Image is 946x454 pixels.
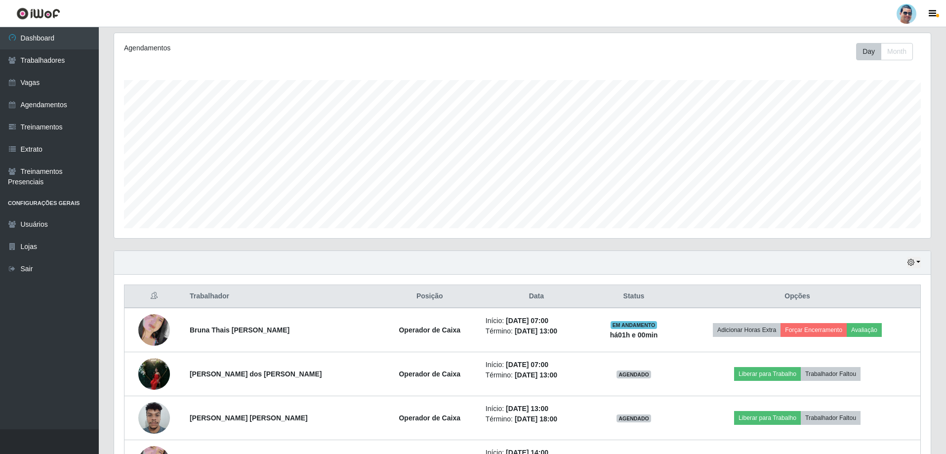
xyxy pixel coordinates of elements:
[515,327,557,335] time: [DATE] 13:00
[856,43,913,60] div: First group
[734,367,801,381] button: Liberar para Trabalho
[486,316,587,326] li: Início:
[617,414,651,422] span: AGENDADO
[190,326,289,334] strong: Bruna Thais [PERSON_NAME]
[515,371,557,379] time: [DATE] 13:00
[734,411,801,425] button: Liberar para Trabalho
[674,285,921,308] th: Opções
[190,414,308,422] strong: [PERSON_NAME] [PERSON_NAME]
[856,43,881,60] button: Day
[380,285,480,308] th: Posição
[781,323,847,337] button: Forçar Encerramento
[124,43,448,53] div: Agendamentos
[801,367,861,381] button: Trabalhador Faltou
[480,285,593,308] th: Data
[190,370,322,378] strong: [PERSON_NAME] dos [PERSON_NAME]
[856,43,921,60] div: Toolbar with button groups
[506,317,548,325] time: [DATE] 07:00
[611,321,658,329] span: EM ANDAMENTO
[515,415,557,423] time: [DATE] 18:00
[847,323,882,337] button: Avaliação
[399,370,460,378] strong: Operador de Caixa
[399,414,460,422] strong: Operador de Caixa
[138,302,170,358] img: 1674666029234.jpeg
[801,411,861,425] button: Trabalhador Faltou
[506,405,548,413] time: [DATE] 13:00
[617,371,651,378] span: AGENDADO
[138,353,170,395] img: 1751968749933.jpeg
[138,397,170,439] img: 1751861377201.jpeg
[506,361,548,369] time: [DATE] 07:00
[399,326,460,334] strong: Operador de Caixa
[713,323,781,337] button: Adicionar Horas Extra
[486,360,587,370] li: Início:
[486,370,587,380] li: Término:
[16,7,60,20] img: CoreUI Logo
[184,285,380,308] th: Trabalhador
[610,331,658,339] strong: há 01 h e 00 min
[486,414,587,424] li: Término:
[881,43,913,60] button: Month
[486,326,587,336] li: Término:
[486,404,587,414] li: Início:
[593,285,674,308] th: Status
